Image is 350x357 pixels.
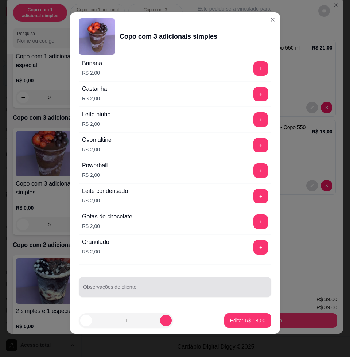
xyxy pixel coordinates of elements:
[82,59,102,68] div: Banana
[253,240,268,255] button: add
[82,248,109,255] p: R$ 2,00
[82,238,109,247] div: Granulado
[253,189,268,203] button: add
[267,14,279,26] button: Close
[230,317,265,324] p: Editar R$ 18,00
[253,214,268,229] button: add
[82,120,110,128] p: R$ 2,00
[160,315,172,326] button: increase-product-quantity
[82,171,108,179] p: R$ 2,00
[79,18,115,55] img: product-image
[253,87,268,101] button: add
[82,136,112,144] div: Ovomaltine
[83,286,267,294] input: Observações do cliente
[253,112,268,127] button: add
[82,95,107,102] p: R$ 2,00
[253,61,268,76] button: add
[82,197,128,204] p: R$ 2,00
[224,313,271,328] button: Editar R$ 18,00
[80,315,92,326] button: decrease-product-quantity
[82,110,110,119] div: Leite ninho
[82,161,108,170] div: Powerball
[120,31,217,42] div: Copo com 3 adicionais simples
[82,222,132,230] p: R$ 2,00
[82,146,112,153] p: R$ 2,00
[253,138,268,152] button: add
[82,212,132,221] div: Gotas de chocolate
[82,85,107,93] div: Castanha
[253,163,268,178] button: add
[82,69,102,77] p: R$ 2,00
[82,187,128,195] div: Leite condensado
